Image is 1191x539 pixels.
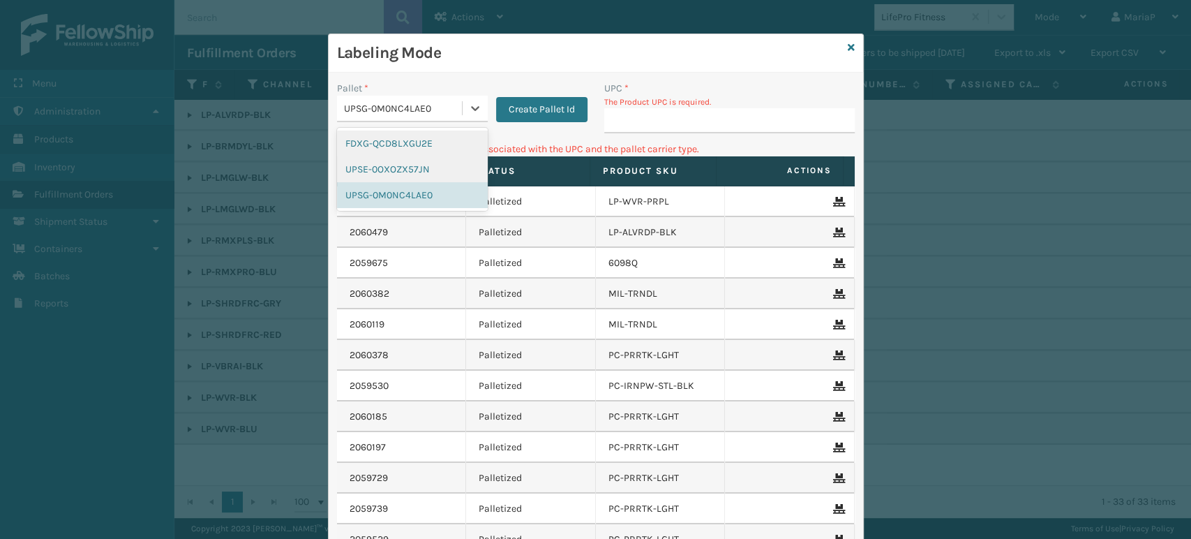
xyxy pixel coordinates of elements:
[466,248,596,279] td: Palletized
[350,256,388,270] a: 2059675
[350,379,389,393] a: 2059530
[596,432,726,463] td: PC-PRRTK-LGHT
[466,463,596,494] td: Palletized
[833,473,841,483] i: Remove From Pallet
[337,182,488,208] div: UPSG-0M0NC4LAE0
[833,443,841,452] i: Remove From Pallet
[350,226,388,239] a: 2060479
[466,309,596,340] td: Palletized
[337,131,488,156] div: FDXG-QCD8LXGU2E
[596,371,726,401] td: PC-IRNPW-STL-BLK
[466,432,596,463] td: Palletized
[596,494,726,524] td: PC-PRRTK-LGHT
[596,401,726,432] td: PC-PRRTK-LGHT
[350,441,386,455] a: 2060197
[596,217,726,248] td: LP-ALVRDP-BLK
[350,410,387,424] a: 2060185
[350,471,388,485] a: 2059729
[337,156,488,182] div: UPSE-0OXOZX57JN
[596,248,726,279] td: 6098Q
[466,371,596,401] td: Palletized
[350,287,389,301] a: 2060382
[496,97,587,122] button: Create Pallet Id
[833,258,841,268] i: Remove From Pallet
[466,401,596,432] td: Palletized
[350,318,384,332] a: 2060119
[476,165,577,177] label: Status
[833,320,841,330] i: Remove From Pallet
[350,348,389,362] a: 2060378
[596,463,726,494] td: PC-PRRTK-LGHT
[337,81,368,96] label: Pallet
[596,309,726,340] td: MIL-TRNDL
[466,340,596,371] td: Palletized
[596,279,726,309] td: MIL-TRNDL
[596,340,726,371] td: PC-PRRTK-LGHT
[833,289,841,299] i: Remove From Pallet
[604,96,855,108] p: The Product UPC is required.
[596,186,726,217] td: LP-WVR-PRPL
[344,101,463,116] div: UPSG-0M0NC4LAE0
[833,228,841,237] i: Remove From Pallet
[721,159,840,182] span: Actions
[833,197,841,207] i: Remove From Pallet
[833,412,841,422] i: Remove From Pallet
[337,43,842,64] h3: Labeling Mode
[350,502,388,516] a: 2059739
[833,350,841,360] i: Remove From Pallet
[466,186,596,217] td: Palletized
[833,381,841,391] i: Remove From Pallet
[603,165,704,177] label: Product SKU
[337,142,855,156] p: Can't find any fulfillment orders associated with the UPC and the pallet carrier type.
[466,279,596,309] td: Palletized
[604,81,629,96] label: UPC
[466,217,596,248] td: Palletized
[466,494,596,524] td: Palletized
[833,504,841,514] i: Remove From Pallet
